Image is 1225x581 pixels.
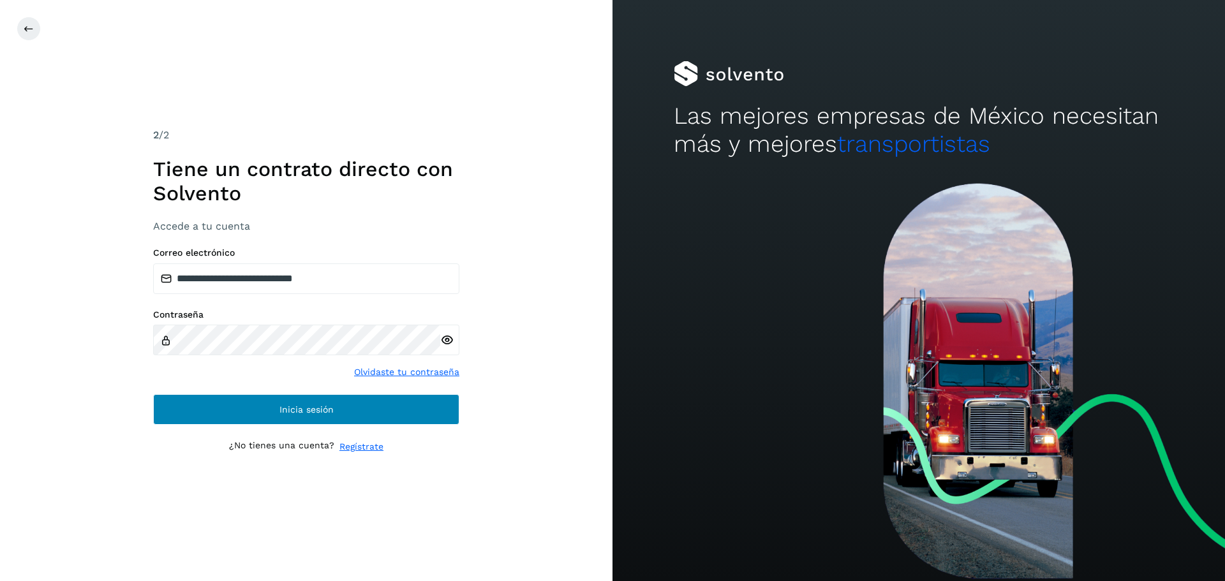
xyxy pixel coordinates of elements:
[153,129,159,141] span: 2
[837,130,990,158] span: transportistas
[153,309,459,320] label: Contraseña
[153,157,459,206] h1: Tiene un contrato directo con Solvento
[354,365,459,379] a: Olvidaste tu contraseña
[339,440,383,453] a: Regístrate
[229,440,334,453] p: ¿No tienes una cuenta?
[153,128,459,143] div: /2
[279,405,334,414] span: Inicia sesión
[674,102,1164,159] h2: Las mejores empresas de México necesitan más y mejores
[153,394,459,425] button: Inicia sesión
[153,220,459,232] h3: Accede a tu cuenta
[153,247,459,258] label: Correo electrónico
